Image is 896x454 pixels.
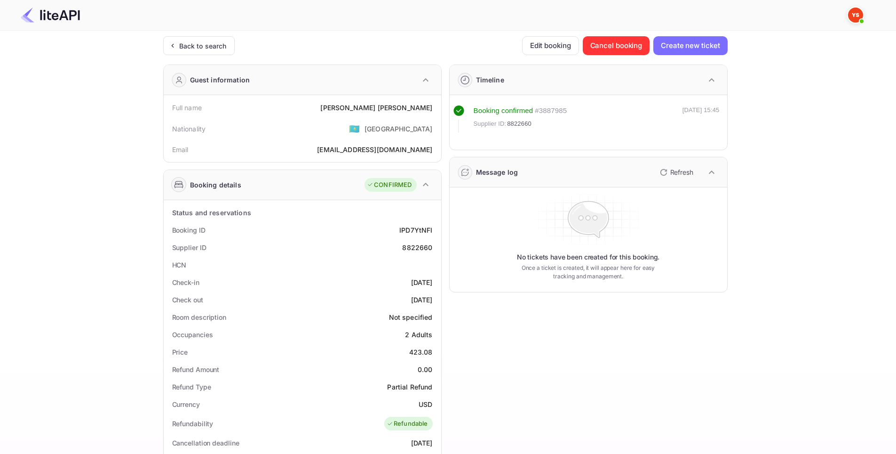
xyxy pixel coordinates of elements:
div: USD [419,399,432,409]
button: Refresh [654,165,697,180]
div: Full name [172,103,202,113]
span: Supplier ID: [474,119,507,129]
span: 8822660 [507,119,531,129]
div: Refund Type [172,382,211,392]
div: Currency [172,399,200,409]
div: HCN [172,260,187,270]
div: [GEOGRAPHIC_DATA] [365,124,433,134]
p: Refresh [670,167,693,177]
div: Booking ID [172,225,206,235]
div: Nationality [172,124,206,134]
div: Guest information [190,75,250,85]
div: # 3887985 [535,105,567,116]
div: [DATE] [411,438,433,448]
div: Message log [476,167,518,177]
button: Create new ticket [653,36,727,55]
div: Refund Amount [172,365,220,374]
div: [DATE] 15:45 [682,105,720,133]
div: Room description [172,312,226,322]
div: Back to search [179,41,227,51]
div: Partial Refund [387,382,432,392]
div: Status and reservations [172,208,251,218]
button: Edit booking [522,36,579,55]
div: Email [172,145,189,154]
p: Once a ticket is created, it will appear here for easy tracking and management. [514,264,663,281]
button: Cancel booking [583,36,650,55]
div: 0.00 [418,365,433,374]
p: No tickets have been created for this booking. [517,252,660,262]
div: [DATE] [411,277,433,287]
div: Check out [172,295,203,305]
div: Check-in [172,277,199,287]
div: Supplier ID [172,243,206,252]
div: 423.08 [409,347,433,357]
div: Not specified [389,312,433,322]
img: Yandex Support [848,8,863,23]
span: United States [349,120,360,137]
div: Cancellation deadline [172,438,239,448]
div: Price [172,347,188,357]
div: [EMAIL_ADDRESS][DOMAIN_NAME] [317,145,432,154]
div: Booking details [190,180,241,190]
div: 8822660 [402,243,432,252]
div: [DATE] [411,295,433,305]
div: 2 Adults [405,330,432,340]
div: Refundability [172,419,214,429]
div: CONFIRMED [367,180,412,190]
div: Refundable [387,419,428,429]
div: Occupancies [172,330,213,340]
div: Timeline [476,75,504,85]
div: [PERSON_NAME] [PERSON_NAME] [320,103,432,113]
div: IPD7YtNFI [399,225,432,235]
img: LiteAPI Logo [21,8,80,23]
div: Booking confirmed [474,105,533,116]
